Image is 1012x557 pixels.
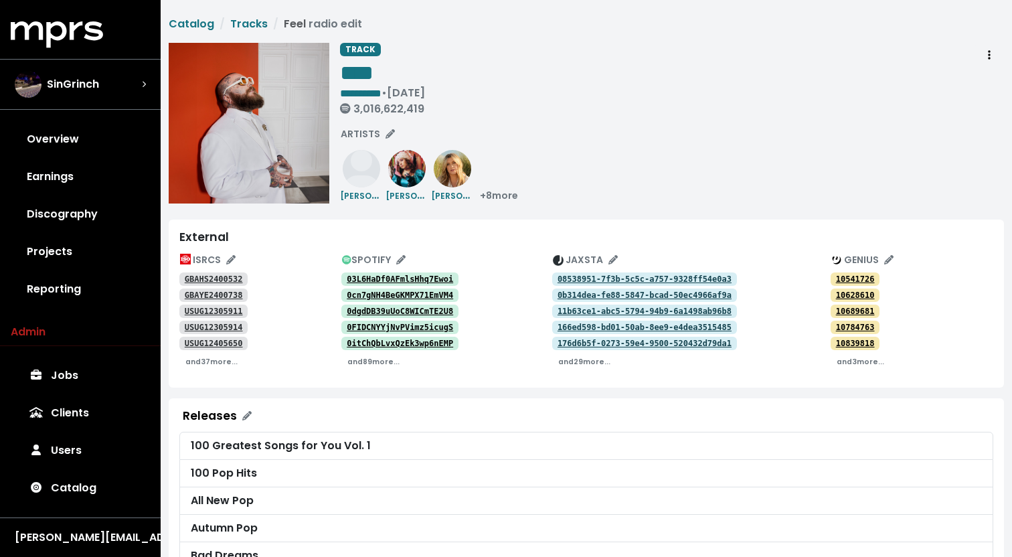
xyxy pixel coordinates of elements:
[47,76,99,92] span: SinGrinch
[179,321,248,334] a: USUG12305914
[180,253,236,266] span: ISRCS
[386,160,428,204] a: [PERSON_NAME]
[831,337,879,350] a: 10839818
[341,337,458,350] a: 0itChQbLvxQzEk3wp6nEMP
[836,307,875,316] tt: 10689681
[342,253,406,266] span: SPOTIFY
[11,394,150,432] a: Clients
[191,438,982,454] div: 100 Greatest Songs for You Vol. 1
[347,339,453,348] tt: 0itChQbLvxQzEk3wp6nEMP
[179,351,244,372] button: and37more...
[388,150,426,187] img: da0a6104-3e3f-4301-941c-55e92fe5193d.png
[975,43,1004,68] button: Track actions
[837,357,884,367] small: and 3 more...
[230,16,268,31] a: Tracks
[185,274,243,284] tt: GBAHS2400532
[185,323,243,332] tt: USUG12305914
[480,189,518,202] span: + 8 more
[386,187,457,203] small: [PERSON_NAME]
[335,124,401,145] button: Edit artists
[169,16,1004,32] nav: breadcrumb
[553,253,618,266] span: JAXSTA
[268,16,362,32] li: Feel
[341,321,458,334] a: 0FIDCNYYjNvPVimz5icugS
[179,272,248,286] a: GBAHS2400532
[11,432,150,469] a: Users
[191,465,982,481] div: 100 Pop Hits
[558,274,732,284] tt: 08538951-7f3b-5c5c-a757-9328ff54e0a3
[191,493,982,509] div: All New Pop
[347,357,400,367] small: and 89 more...
[552,305,737,318] a: 11b63ce1-abc5-5794-94b9-6a1498ab96b8
[11,529,150,546] button: [PERSON_NAME][EMAIL_ADDRESS][DOMAIN_NAME]
[179,230,993,244] div: External
[831,351,890,372] button: and3more...
[347,291,453,300] tt: 0cn7gNH4BeGKMPX71EmVM4
[553,255,564,266] img: The jaxsta.com logo
[831,289,879,302] a: 10628610
[185,357,238,367] small: and 37 more...
[552,337,737,350] a: 176d6b5f-0273-59e4-9500-520432d79da1
[340,88,382,98] span: Edit value
[169,43,329,204] img: Album art for this track, Feel
[836,274,875,284] tt: 10541726
[431,160,474,204] a: [PERSON_NAME]
[558,357,610,367] small: and 29 more...
[831,255,842,266] img: The genius.com logo
[552,351,616,372] button: and29more...
[179,289,248,302] a: GBAYE2400738
[340,102,425,115] div: 3,016,622,419
[547,250,624,270] button: Edit jaxsta track identifications
[11,233,150,270] a: Projects
[15,71,41,98] img: The selected account / producer
[836,291,875,300] tt: 10628610
[558,323,732,332] tt: 166ed598-bd01-50ab-8ee9-e4dea3515485
[341,289,458,302] a: 0cn7gNH4BeGKMPX71EmVM4
[185,339,243,348] tt: USUG12405650
[552,272,737,286] a: 08538951-7f3b-5c5c-a757-9328ff54e0a3
[343,150,380,187] img: placeholder_user.73b9659bbcecad7e160b.svg
[191,520,982,536] div: Autumn Pop
[11,270,150,308] a: Reporting
[347,323,453,332] tt: 0FIDCNYYjNvPVimz5icugS
[179,337,248,350] a: USUG12405650
[836,339,875,348] tt: 10839818
[179,460,993,487] a: 100 Pop Hits
[11,158,150,195] a: Earnings
[552,289,737,302] a: 0b314dea-fe88-5847-bcad-50ec4966af9a
[431,187,503,203] small: [PERSON_NAME]
[180,254,191,264] img: The logo of the International Organization for Standardization
[174,404,260,429] button: Releases
[174,250,242,270] button: Edit ISRC mappings for this track
[340,160,383,204] a: [PERSON_NAME]
[179,515,993,542] a: Autumn Pop
[831,321,879,334] a: 10784763
[831,305,879,318] a: 10689681
[558,307,732,316] tt: 11b63ce1-abc5-5794-94b9-6a1498ab96b8
[11,195,150,233] a: Discography
[179,487,993,515] a: All New Pop
[825,250,900,270] button: Edit genius track identifications
[552,321,737,334] a: 166ed598-bd01-50ab-8ee9-e4dea3515485
[15,530,146,546] div: [PERSON_NAME][EMAIL_ADDRESS][DOMAIN_NAME]
[836,323,875,332] tt: 10784763
[434,150,471,187] img: 4f3f88ee199ad6e0a7c02c71995b88c2.411x411x1.jpg
[309,16,362,31] span: radio edit
[347,274,453,284] tt: 03L6HaDf0AFmlsHhq7Ewoi
[558,339,732,348] tt: 176d6b5f-0273-59e4-9500-520432d79da1
[347,307,453,316] tt: 0dgdDB39uUoC8WICmTE2U8
[185,307,243,316] tt: USUG12305911
[474,185,524,206] button: +8more
[336,250,412,270] button: Edit spotify track identifications for this track
[340,85,425,115] span: • [DATE]
[340,187,412,203] small: [PERSON_NAME]
[185,291,243,300] tt: GBAYE2400738
[179,432,993,460] a: 100 Greatest Songs for You Vol. 1
[340,62,373,84] span: Edit value
[11,469,150,507] a: Catalog
[831,272,879,286] a: 10541726
[341,351,406,372] button: and89more...
[179,305,248,318] a: USUG12305911
[341,272,458,286] a: 03L6HaDf0AFmlsHhq7Ewoi
[558,291,732,300] tt: 0b314dea-fe88-5847-bcad-50ec4966af9a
